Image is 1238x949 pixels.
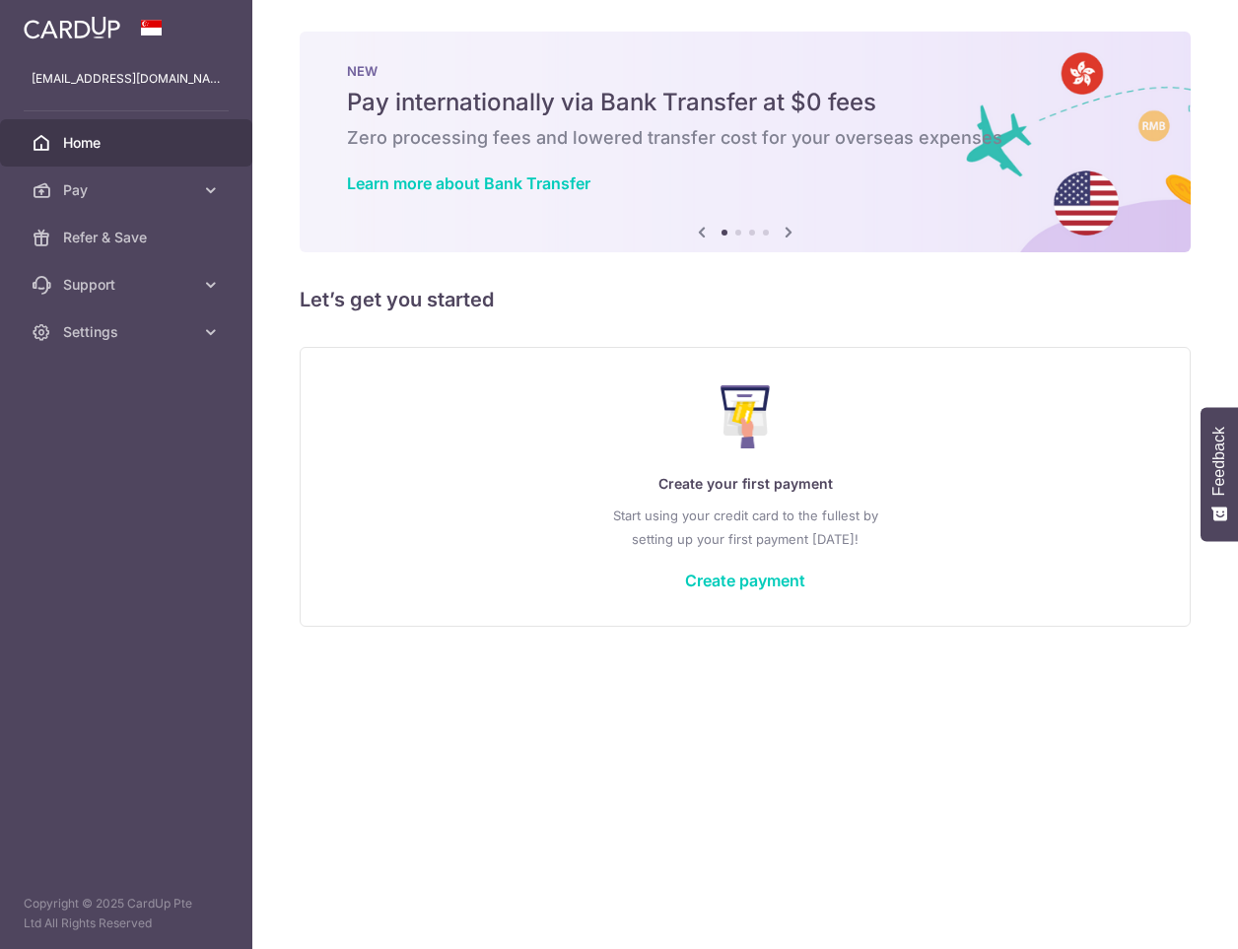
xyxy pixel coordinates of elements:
[721,385,771,448] img: Make Payment
[63,275,193,295] span: Support
[32,69,221,89] p: [EMAIL_ADDRESS][DOMAIN_NAME]
[347,63,1143,79] p: NEW
[63,180,193,200] span: Pay
[347,87,1143,118] h5: Pay internationally via Bank Transfer at $0 fees
[24,16,120,39] img: CardUp
[63,322,193,342] span: Settings
[685,571,805,590] a: Create payment
[340,472,1150,496] p: Create your first payment
[63,133,193,153] span: Home
[300,284,1191,315] h5: Let’s get you started
[340,504,1150,551] p: Start using your credit card to the fullest by setting up your first payment [DATE]!
[1201,407,1238,541] button: Feedback - Show survey
[63,228,193,247] span: Refer & Save
[347,126,1143,150] h6: Zero processing fees and lowered transfer cost for your overseas expenses
[300,32,1191,252] img: Bank transfer banner
[347,173,590,193] a: Learn more about Bank Transfer
[44,14,85,32] span: Help
[1210,427,1228,496] span: Feedback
